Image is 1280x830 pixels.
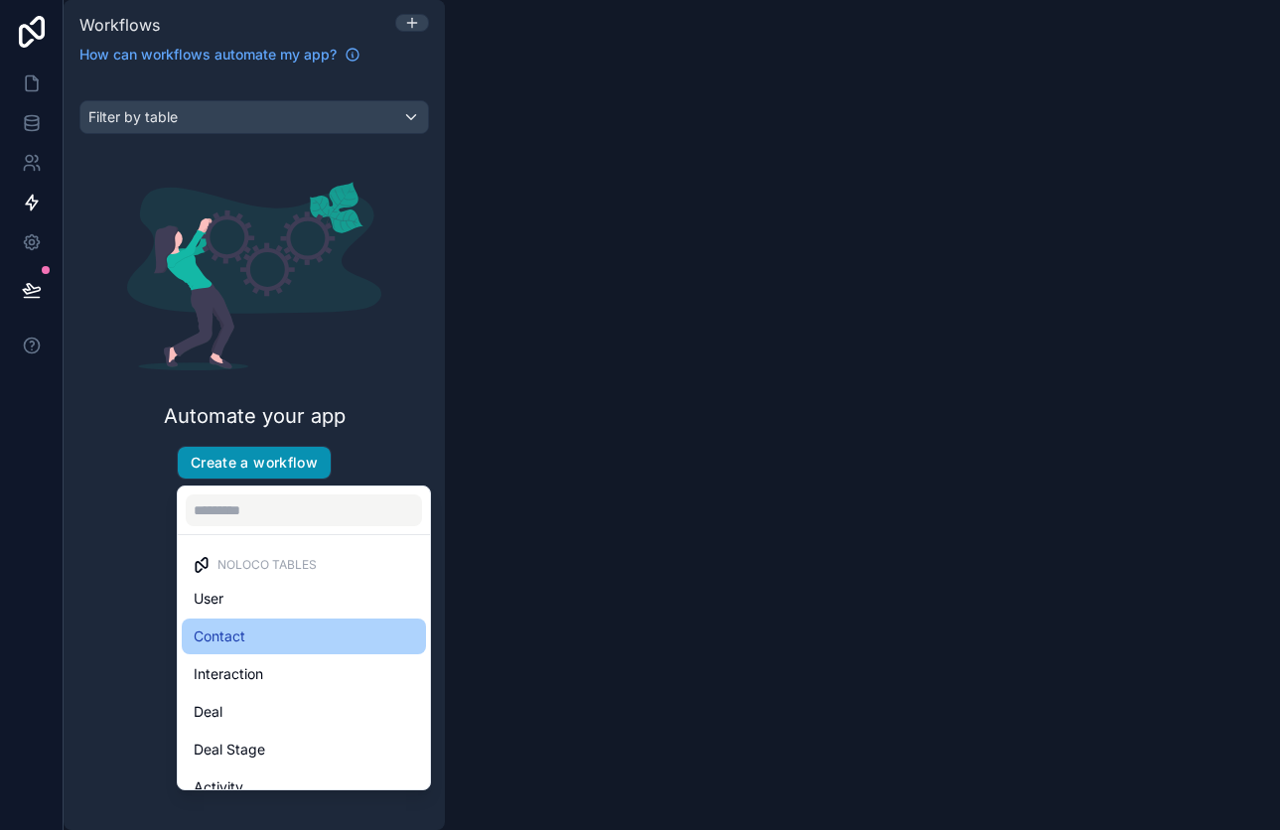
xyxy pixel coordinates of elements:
[194,624,245,648] span: Contact
[194,738,265,761] span: Deal Stage
[194,587,223,611] span: User
[194,662,263,686] span: Interaction
[194,700,222,724] span: Deal
[194,775,243,799] span: Activity
[217,557,317,573] span: Noloco tables
[64,76,445,830] div: scrollable content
